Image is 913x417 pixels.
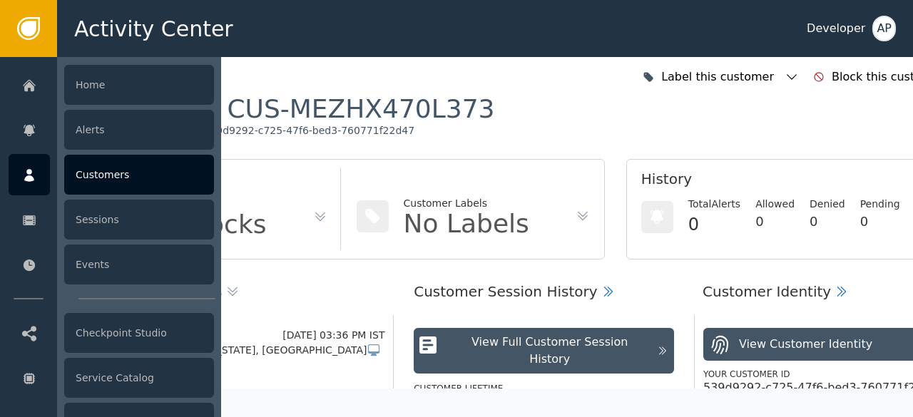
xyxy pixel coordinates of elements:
[9,199,214,240] a: Sessions
[755,197,795,212] div: Allowed
[282,328,384,343] div: [DATE] 03:36 PM IST
[9,64,214,105] a: Home
[404,196,529,211] div: Customer Labels
[449,334,650,368] div: View Full Customer Session History
[414,383,503,393] label: Customer Lifetime
[810,212,845,231] div: 0
[755,212,795,231] div: 0
[807,20,865,37] div: Developer
[9,154,214,195] a: Customers
[872,16,896,41] button: AP
[688,197,740,212] div: Total Alerts
[64,110,214,150] div: Alerts
[9,357,214,398] a: Service Catalog
[639,61,802,93] button: Label this customer
[78,93,494,125] div: Customer :
[414,328,674,374] button: View Full Customer Session History
[64,65,214,105] div: Home
[703,281,831,302] div: Customer Identity
[64,358,214,398] div: Service Catalog
[810,197,845,212] div: Denied
[9,109,214,150] a: Alerts
[404,211,529,237] div: No Labels
[860,197,900,212] div: Pending
[64,313,214,353] div: Checkpoint Studio
[74,13,233,45] span: Activity Center
[9,244,214,285] a: Events
[64,200,214,240] div: Sessions
[661,68,777,86] div: Label this customer
[9,312,214,354] a: Checkpoint Studio
[227,93,494,125] div: CUS-MEZHX470L373
[64,244,214,284] div: Events
[414,281,597,302] div: Customer Session History
[860,212,900,231] div: 0
[688,212,740,237] div: 0
[739,336,872,353] div: View Customer Identity
[203,125,414,138] div: 539d9292-c725-47f6-bed3-760771f22d47
[64,155,214,195] div: Customers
